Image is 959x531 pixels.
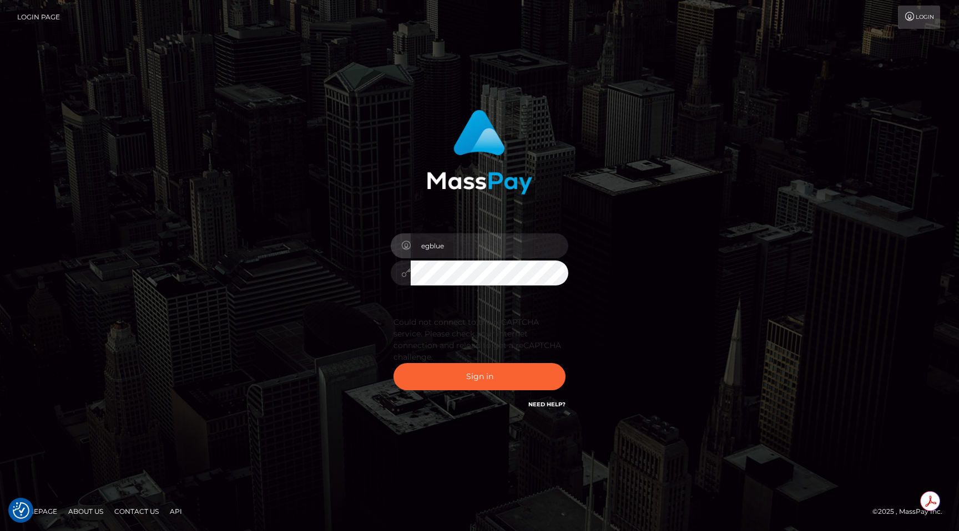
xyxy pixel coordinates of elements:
a: Login Page [17,6,60,29]
button: Consent Preferences [13,502,29,519]
a: API [165,503,186,520]
input: Username... [411,233,568,258]
img: Revisit consent button [13,502,29,519]
a: Need Help? [528,401,566,408]
a: Contact Us [110,503,163,520]
div: Could not connect to the reCAPTCHA service. Please check your internet connection and reload to g... [393,316,566,363]
div: © 2025 , MassPay Inc. [872,506,951,518]
img: MassPay Login [427,110,532,195]
button: Sign in [393,363,566,390]
a: Login [898,6,940,29]
a: Homepage [12,503,62,520]
a: About Us [64,503,108,520]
